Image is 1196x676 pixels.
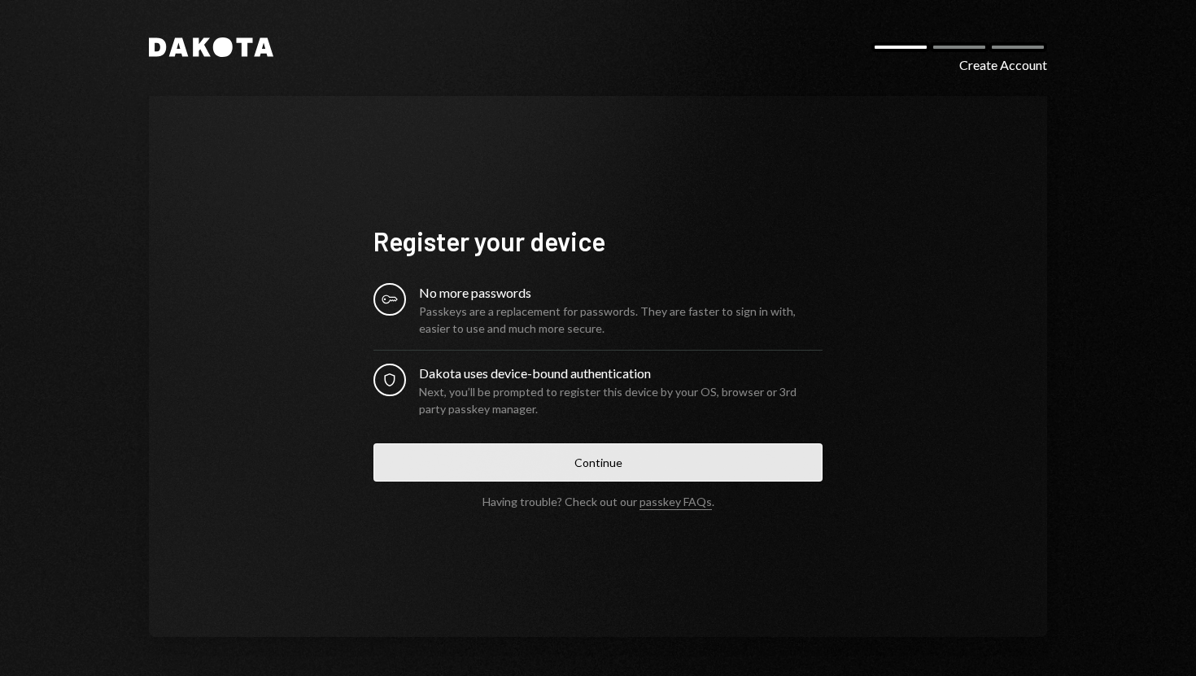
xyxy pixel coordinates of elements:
a: passkey FAQs [639,495,712,510]
div: No more passwords [419,283,823,303]
h1: Register your device [373,225,823,257]
button: Continue [373,443,823,482]
div: Next, you’ll be prompted to register this device by your OS, browser or 3rd party passkey manager. [419,383,823,417]
div: Having trouble? Check out our . [482,495,714,508]
div: Create Account [959,55,1047,75]
div: Dakota uses device-bound authentication [419,364,823,383]
div: Passkeys are a replacement for passwords. They are faster to sign in with, easier to use and much... [419,303,823,337]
